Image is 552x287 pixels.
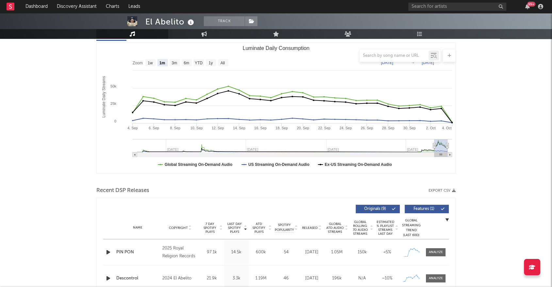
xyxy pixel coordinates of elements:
[405,205,449,213] button: Features(1)
[148,61,153,65] text: 1w
[442,126,451,130] text: 4. Oct
[525,4,530,9] button: 99+
[250,249,271,256] div: 600k
[190,126,203,130] text: 10. Sep
[209,61,213,65] text: 1y
[356,205,400,213] button: Originals(9)
[226,249,247,256] div: 14.5k
[275,223,294,232] span: Spotify Popularity
[297,126,309,130] text: 20. Sep
[212,126,224,130] text: 12. Sep
[226,222,243,234] span: Last Day Spotify Plays
[250,275,271,282] div: 1.19M
[220,61,225,65] text: All
[381,60,393,65] text: [DATE]
[351,275,373,282] div: N/A
[165,162,233,167] text: Global Streaming On-Demand Audio
[116,225,159,230] div: Name
[201,249,222,256] div: 97.1k
[102,76,106,118] text: Luminate Daily Streams
[170,126,180,130] text: 8. Sep
[376,275,398,282] div: ~ 10 %
[376,220,394,236] span: Estimated % Playlist Streams Last Day
[301,249,323,256] div: [DATE]
[325,162,392,167] text: Ex-US Streaming On-Demand Audio
[429,189,456,193] button: Export CSV
[110,84,116,88] text: 50k
[408,3,506,11] input: Search for artists
[326,222,344,234] span: Global ATD Audio Streams
[201,222,219,234] span: 7 Day Spotify Plays
[351,220,369,236] span: Global Rolling 7D Audio Streams
[201,275,222,282] div: 21.9k
[302,226,317,230] span: Released
[162,275,198,282] div: 2024 El Abelito
[97,43,455,173] svg: Luminate Daily Consumption
[116,249,159,256] a: PIN PON
[339,126,352,130] text: 24. Sep
[96,187,149,195] span: Recent DSP Releases
[159,61,165,65] text: 1m
[360,207,390,211] span: Originals ( 9 )
[254,126,267,130] text: 16. Sep
[426,126,435,130] text: 2. Oct
[411,60,415,65] text: →
[275,249,298,256] div: 54
[301,275,323,282] div: [DATE]
[195,61,203,65] text: YTD
[133,61,143,65] text: Zoom
[250,222,268,234] span: ATD Spotify Plays
[318,126,331,130] text: 22. Sep
[382,126,394,130] text: 28. Sep
[149,126,159,130] text: 6. Sep
[204,16,245,26] button: Track
[127,126,138,130] text: 4. Sep
[422,60,434,65] text: [DATE]
[275,275,298,282] div: 46
[110,102,116,105] text: 25k
[171,61,177,65] text: 3m
[248,162,309,167] text: US Streaming On-Demand Audio
[275,126,288,130] text: 18. Sep
[360,53,429,58] input: Search by song name or URL
[226,275,247,282] div: 3.3k
[376,249,398,256] div: <5%
[169,226,187,230] span: Copyright
[401,218,421,238] div: Global Streaming Trend (Last 60D)
[409,207,439,211] span: Features ( 1 )
[243,45,310,51] text: Luminate Daily Consumption
[145,16,196,27] div: El Abelito
[351,249,373,256] div: 150k
[233,126,245,130] text: 14. Sep
[361,126,373,130] text: 26. Sep
[326,249,348,256] div: 1.05M
[116,275,159,282] a: Descontrol
[162,245,198,260] div: 2025 Royal Religion Records
[403,126,416,130] text: 30. Sep
[114,119,116,123] text: 0
[326,275,348,282] div: 196k
[184,61,189,65] text: 6m
[527,2,535,7] div: 99 +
